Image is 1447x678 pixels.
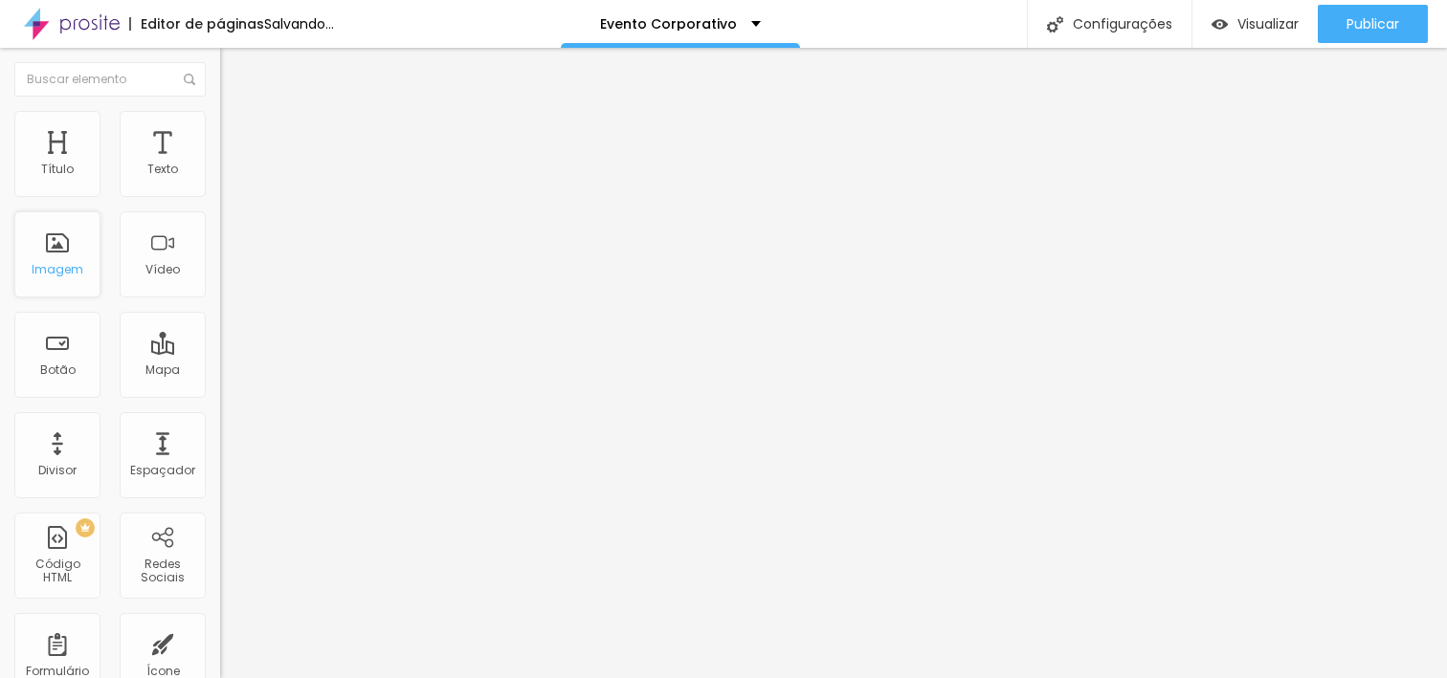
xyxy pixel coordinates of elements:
iframe: Editor [220,48,1447,678]
div: Espaçador [130,464,195,477]
button: Visualizar [1192,5,1318,43]
div: Salvando... [264,17,334,31]
div: Código HTML [19,558,95,585]
div: Texto [147,163,178,176]
input: Buscar elemento [14,62,206,97]
div: Ícone [146,665,180,678]
div: Editor de páginas [129,17,264,31]
p: Evento Corporativo [600,17,737,31]
div: Redes Sociais [124,558,200,585]
div: Vídeo [145,263,180,276]
img: Icone [184,74,195,85]
div: Imagem [32,263,83,276]
div: Mapa [145,363,180,377]
span: Visualizar [1237,16,1299,32]
img: view-1.svg [1212,16,1228,33]
img: Icone [1047,16,1063,33]
span: Publicar [1347,16,1399,32]
div: Divisor [38,464,77,477]
div: Formulário [26,665,89,678]
div: Título [41,163,74,176]
button: Publicar [1318,5,1428,43]
div: Botão [40,363,76,377]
